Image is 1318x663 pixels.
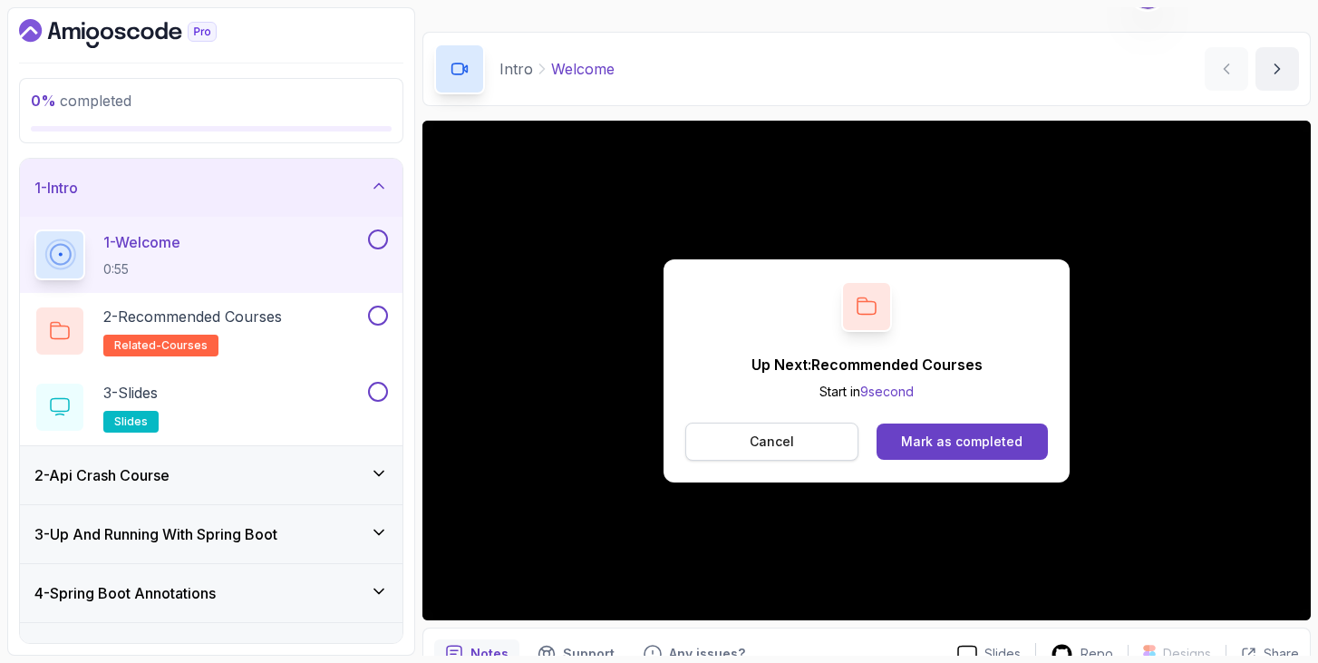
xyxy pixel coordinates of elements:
p: 2 - Recommended Courses [103,306,282,327]
span: completed [31,92,131,110]
iframe: 1 - Hi [422,121,1311,620]
p: Cancel [750,433,794,451]
p: Repo [1081,645,1113,663]
button: previous content [1205,47,1248,91]
button: 3-Slidesslides [34,382,388,433]
h3: 5 - Documentation [34,641,153,663]
span: 0 % [31,92,56,110]
h3: 2 - Api Crash Course [34,464,170,486]
button: next content [1255,47,1299,91]
button: 4-Spring Boot Annotations [20,564,402,622]
p: Start in [751,383,983,401]
h3: 3 - Up And Running With Spring Boot [34,523,277,545]
button: 1-Welcome0:55 [34,229,388,280]
span: related-courses [114,338,208,353]
p: Welcome [551,58,615,80]
h3: 4 - Spring Boot Annotations [34,582,216,604]
button: Mark as completed [877,424,1048,460]
p: Intro [499,58,533,80]
button: 2-Api Crash Course [20,446,402,504]
button: 3-Up And Running With Spring Boot [20,505,402,563]
button: Share [1226,645,1299,663]
p: Any issues? [669,645,745,663]
p: Support [563,645,615,663]
p: 3 - Slides [103,382,158,404]
a: Dashboard [19,19,258,48]
button: 1-Intro [20,159,402,217]
span: slides [114,414,148,429]
p: Slides [984,645,1021,663]
button: 2-Recommended Coursesrelated-courses [34,306,388,356]
p: Designs [1163,645,1211,663]
div: Mark as completed [901,433,1022,451]
span: 9 second [860,384,914,399]
button: Cancel [685,423,858,461]
p: 0:55 [103,260,180,278]
p: 1 - Welcome [103,231,180,253]
p: Share [1264,645,1299,663]
p: Notes [470,645,509,663]
h3: 1 - Intro [34,177,78,199]
p: Up Next: Recommended Courses [751,354,983,375]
